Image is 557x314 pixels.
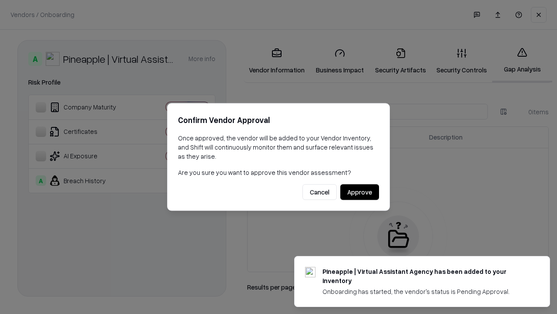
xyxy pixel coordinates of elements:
[178,168,379,177] p: Are you sure you want to approve this vendor assessment?
[340,184,379,200] button: Approve
[178,133,379,161] p: Once approved, the vendor will be added to your Vendor Inventory, and Shift will continuously mon...
[302,184,337,200] button: Cancel
[322,287,529,296] div: Onboarding has started, the vendor's status is Pending Approval.
[178,114,379,126] h2: Confirm Vendor Approval
[322,267,529,285] div: Pineapple | Virtual Assistant Agency has been added to your inventory
[305,267,315,277] img: trypineapple.com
